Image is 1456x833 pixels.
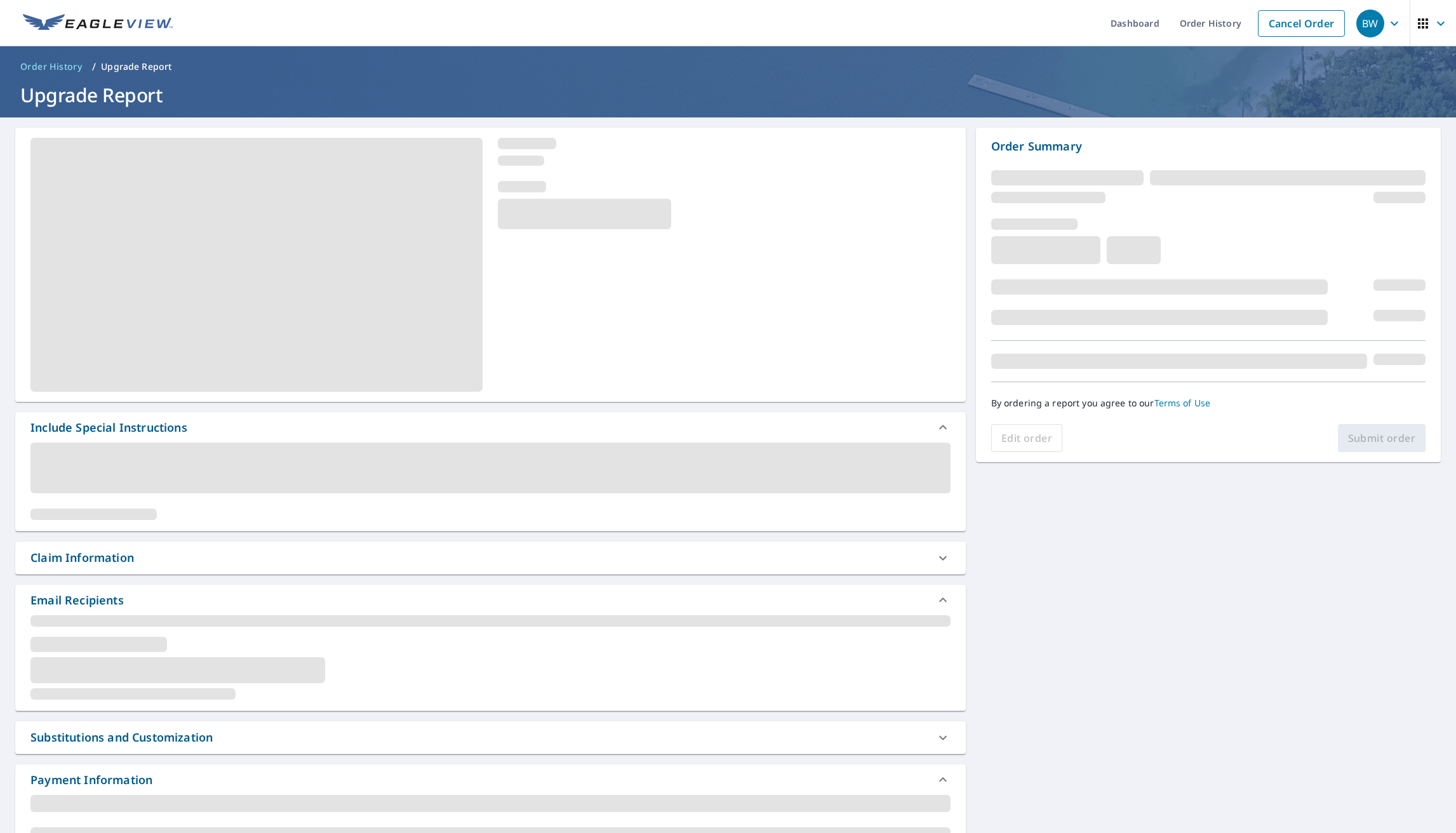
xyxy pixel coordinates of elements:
nav: breadcrumb [15,57,1441,77]
div: Include Special Instructions [15,412,966,443]
p: By ordering a report you agree to our [991,397,1426,409]
span: Order History [20,60,82,73]
div: Include Special Instructions [30,419,187,436]
a: Cancel Order [1258,10,1345,37]
p: Order Summary [991,138,1426,155]
div: Substitutions and Customization [15,721,966,754]
div: BW [1356,10,1384,37]
div: Substitutions and Customization [30,729,213,746]
div: Payment Information [15,764,966,795]
a: Order History [15,57,87,77]
div: Claim Information [15,542,966,574]
a: Terms of Use [1154,397,1211,409]
img: EV Logo [23,14,173,33]
li: / [92,59,96,74]
div: Email Recipients [15,585,966,615]
div: Email Recipients [30,592,124,609]
div: Claim Information [30,549,134,566]
h1: Upgrade Report [15,82,1441,108]
div: Payment Information [30,771,152,789]
p: Upgrade Report [101,60,171,73]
